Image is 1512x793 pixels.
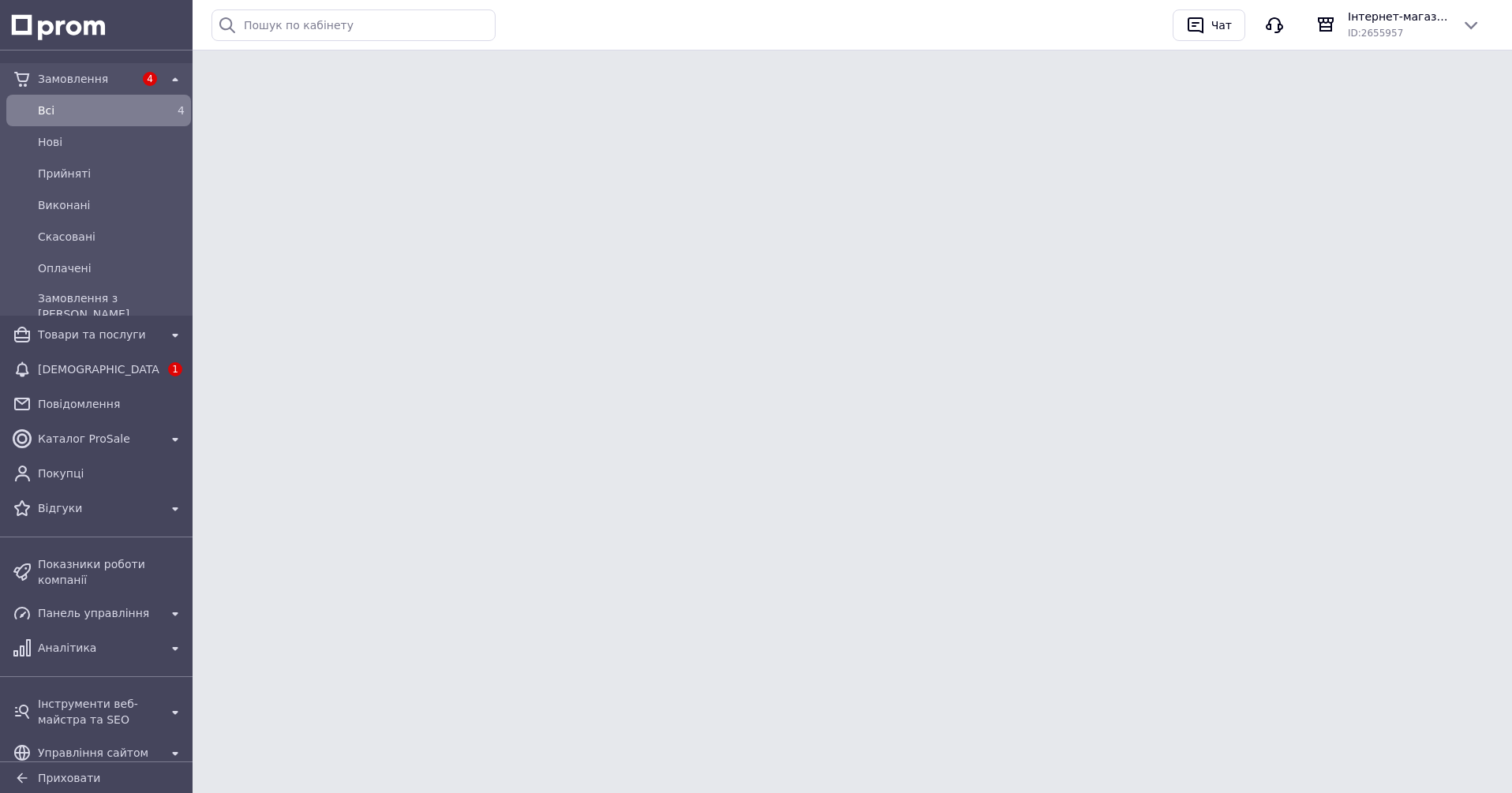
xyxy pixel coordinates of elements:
span: 4 [178,104,185,117]
span: Інструменти веб-майстра та SEO [38,696,159,728]
span: Замовлення [38,71,134,87]
span: Замовлення з [PERSON_NAME] [38,290,185,322]
span: Покупці [38,466,185,481]
span: Виконані [38,197,185,213]
span: Прийняті [38,166,185,181]
button: Чат [1173,9,1245,41]
span: 4 [143,72,157,86]
span: 1 [168,362,182,376]
span: Оплачені [38,260,185,276]
span: Показники роботи компанії [38,556,185,588]
span: Всi [38,103,153,118]
span: Нові [38,134,185,150]
span: Інтернет-магазин "High-Top Store" [1348,9,1449,24]
span: Каталог ProSale [38,431,159,447]
span: Управління сайтом [38,745,159,761]
span: Панель управління [38,605,159,621]
span: Аналітика [38,640,159,656]
span: [DEMOGRAPHIC_DATA] [38,361,159,377]
span: Приховати [38,772,100,784]
span: Повідомлення [38,396,185,412]
span: ID: 2655957 [1348,28,1403,39]
span: Відгуки [38,500,159,516]
span: Товари та послуги [38,327,159,342]
div: Чат [1208,13,1235,37]
span: Скасовані [38,229,185,245]
input: Пошук по кабінету [211,9,496,41]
